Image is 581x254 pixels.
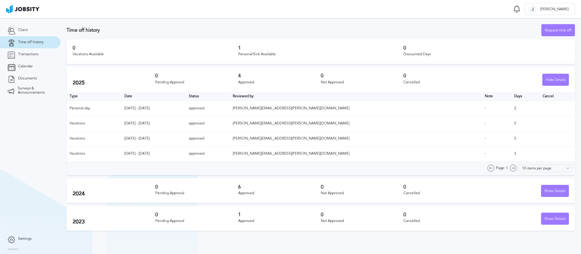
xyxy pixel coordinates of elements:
[18,40,44,44] span: Time off history
[155,184,238,190] h3: 0
[496,166,508,170] span: Page: 1
[67,92,121,101] th: Type
[73,191,155,197] h2: 2024
[67,131,121,146] td: Vacations
[321,212,403,217] h3: 0
[321,80,403,85] div: Not Approved
[8,248,19,251] label: Version:
[18,237,31,241] span: Settings
[238,52,404,56] div: Personal/Sick Available
[18,86,53,95] span: Surveys & Announcements
[511,131,540,146] td: 5
[485,136,486,140] span: -
[233,136,350,140] span: [PERSON_NAME][EMAIL_ADDRESS][PERSON_NAME][DOMAIN_NAME]
[537,7,572,11] span: [PERSON_NAME]
[238,45,404,51] h3: 1
[403,45,569,51] h3: 0
[541,213,569,225] button: Show Details
[511,146,540,161] td: 3
[6,5,39,13] img: ab4bad089aa723f57921c736e9817d99.png
[67,146,121,161] td: Vacations
[18,52,38,56] span: Transactions
[403,212,486,217] h3: 0
[121,131,186,146] td: [DATE] - [DATE]
[321,219,403,223] div: Not Approved
[511,116,540,131] td: 5
[186,101,230,116] td: approved
[155,80,238,85] div: Pending Approval
[18,28,28,32] span: Client
[238,73,321,79] h3: 4
[511,101,540,116] td: 2
[525,3,575,15] button: J[PERSON_NAME]
[73,80,155,86] h2: 2025
[230,92,482,101] th: Toggle SortBy
[541,24,575,36] button: Request time off
[321,184,403,190] h3: 0
[482,92,511,101] th: Toggle SortBy
[121,146,186,161] td: [DATE] - [DATE]
[541,185,569,197] button: Show Details
[485,151,486,156] span: -
[321,73,403,79] h3: 0
[73,52,238,56] div: Vacations Available
[233,151,350,156] span: [PERSON_NAME][EMAIL_ADDRESS][PERSON_NAME][DOMAIN_NAME]
[67,101,121,116] td: Personal day
[403,52,569,56] div: Discounted Days
[542,24,575,37] div: Request time off
[403,191,486,195] div: Cancelled
[403,219,486,223] div: Cancelled
[542,74,569,86] button: Hide Details
[403,73,486,79] h3: 0
[186,116,230,131] td: approved
[73,219,155,225] h2: 2023
[485,121,486,125] span: -
[485,106,486,110] span: -
[18,76,37,81] span: Documents
[321,191,403,195] div: Not Approved
[403,184,486,190] h3: 0
[238,184,321,190] h3: 6
[511,92,540,101] th: Days
[238,191,321,195] div: Approved
[186,146,230,161] td: approved
[67,27,541,33] h3: Time off history
[155,73,238,79] h3: 0
[155,191,238,195] div: Pending Approval
[121,92,186,101] th: Toggle SortBy
[238,219,321,223] div: Approved
[186,92,230,101] th: Toggle SortBy
[121,101,186,116] td: [DATE] - [DATE]
[403,80,486,85] div: Cancelled
[73,45,238,51] h3: 0
[121,116,186,131] td: [DATE] - [DATE]
[67,116,121,131] td: Vacations
[233,121,350,125] span: [PERSON_NAME][EMAIL_ADDRESS][PERSON_NAME][DOMAIN_NAME]
[155,212,238,217] h3: 0
[238,212,321,217] h3: 1
[155,219,238,223] div: Pending Approval
[238,80,321,85] div: Approved
[186,131,230,146] td: approved
[540,92,575,101] th: Cancel
[18,64,33,69] span: Calendar
[528,5,537,14] div: J
[233,106,350,110] span: [PERSON_NAME][EMAIL_ADDRESS][PERSON_NAME][DOMAIN_NAME]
